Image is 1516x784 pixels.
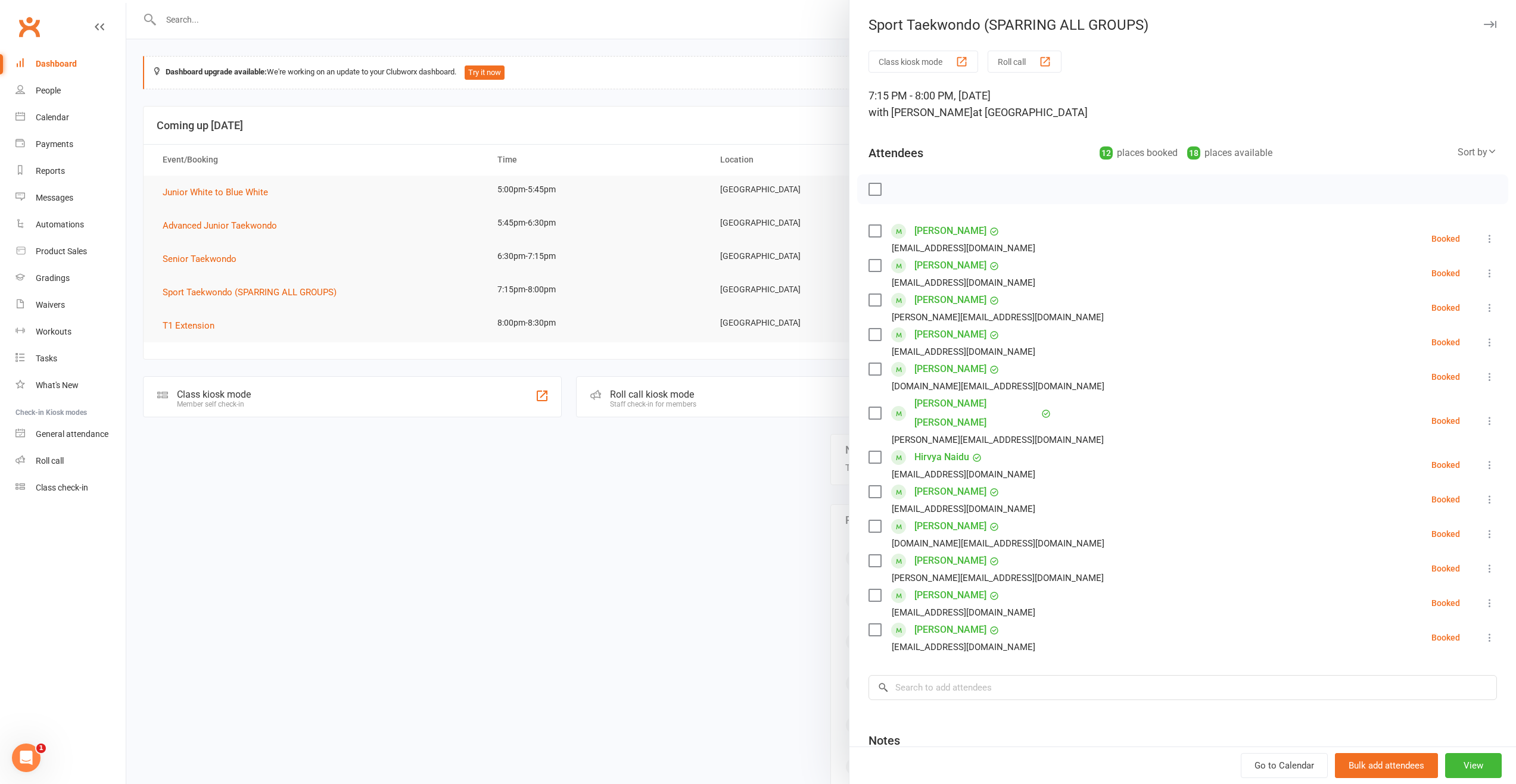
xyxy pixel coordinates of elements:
[892,536,1104,551] div: [DOMAIN_NAME][EMAIL_ADDRESS][DOMAIN_NAME]
[914,586,986,605] a: [PERSON_NAME]
[15,77,126,104] a: People
[868,106,973,118] span: with [PERSON_NAME]
[1431,461,1460,469] div: Booked
[1431,373,1460,381] div: Booked
[868,675,1497,700] input: Search to add attendees
[15,185,126,211] a: Messages
[15,158,126,185] a: Reports
[36,327,71,336] div: Workouts
[15,448,126,474] a: Roll call
[868,145,923,161] div: Attendees
[36,273,70,283] div: Gradings
[15,211,126,238] a: Automations
[15,238,126,265] a: Product Sales
[1431,269,1460,277] div: Booked
[1187,145,1272,161] div: places available
[849,17,1516,33] div: Sport Taekwondo (SPARRING ALL GROUPS)
[36,59,77,68] div: Dashboard
[15,292,126,318] a: Waivers
[892,379,1104,394] div: [DOMAIN_NAME][EMAIL_ADDRESS][DOMAIN_NAME]
[1431,235,1460,243] div: Booked
[36,456,64,466] div: Roll call
[36,220,84,229] div: Automations
[36,193,73,202] div: Messages
[914,482,986,501] a: [PERSON_NAME]
[1431,530,1460,538] div: Booked
[15,51,126,77] a: Dashboard
[914,291,986,310] a: [PERSON_NAME]
[892,432,1104,448] div: [PERSON_NAME][EMAIL_ADDRESS][DOMAIN_NAME]
[36,429,108,439] div: General attendance
[1187,146,1200,160] div: 18
[36,86,61,95] div: People
[892,639,1035,655] div: [EMAIL_ADDRESS][DOMAIN_NAME]
[1100,145,1178,161] div: places booked
[892,275,1035,291] div: [EMAIL_ADDRESS][DOMAIN_NAME]
[868,51,978,73] button: Class kiosk mode
[988,51,1061,73] button: Roll call
[914,256,986,275] a: [PERSON_NAME]
[36,139,73,149] div: Payments
[973,106,1088,118] span: at [GEOGRAPHIC_DATA]
[914,517,986,536] a: [PERSON_NAME]
[892,344,1035,360] div: [EMAIL_ADDRESS][DOMAIN_NAME]
[1431,495,1460,504] div: Booked
[1445,753,1502,778] button: View
[12,744,41,772] iframe: Intercom live chat
[15,372,126,399] a: What's New
[15,131,126,158] a: Payments
[868,88,1497,121] div: 7:15 PM - 8:00 PM, [DATE]
[36,483,88,492] div: Class check-in
[15,345,126,372] a: Tasks
[1241,753,1328,778] a: Go to Calendar
[1431,304,1460,312] div: Booked
[36,113,69,122] div: Calendar
[36,354,57,363] div: Tasks
[914,620,986,639] a: [PERSON_NAME]
[892,605,1035,620] div: [EMAIL_ADDRESS][DOMAIN_NAME]
[15,104,126,131] a: Calendar
[15,265,126,292] a: Gradings
[892,240,1035,256] div: [EMAIL_ADDRESS][DOMAIN_NAME]
[914,394,1038,432] a: [PERSON_NAME] [PERSON_NAME]
[14,12,44,42] a: Clubworx
[914,551,986,570] a: [PERSON_NAME]
[1431,338,1460,346] div: Booked
[15,474,126,501] a: Class kiosk mode
[892,467,1035,482] div: [EMAIL_ADDRESS][DOMAIN_NAME]
[914,325,986,344] a: [PERSON_NAME]
[892,310,1104,325] div: [PERSON_NAME][EMAIL_ADDRESS][DOMAIN_NAME]
[36,380,79,390] div: What's New
[1431,564,1460,573] div: Booked
[1100,146,1113,160] div: 12
[868,732,900,749] div: Notes
[1431,599,1460,607] div: Booked
[36,300,65,310] div: Waivers
[36,246,87,256] div: Product Sales
[1458,145,1497,160] div: Sort by
[914,448,969,467] a: Hirvya Naidu
[1335,753,1438,778] button: Bulk add attendees
[914,221,986,240] a: [PERSON_NAME]
[15,318,126,345] a: Workouts
[15,421,126,448] a: General attendance kiosk mode
[892,501,1035,517] div: [EMAIL_ADDRESS][DOMAIN_NAME]
[914,360,986,379] a: [PERSON_NAME]
[1431,417,1460,425] div: Booked
[36,744,46,753] span: 1
[36,166,65,176] div: Reports
[1431,633,1460,642] div: Booked
[892,570,1104,586] div: [PERSON_NAME][EMAIL_ADDRESS][DOMAIN_NAME]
